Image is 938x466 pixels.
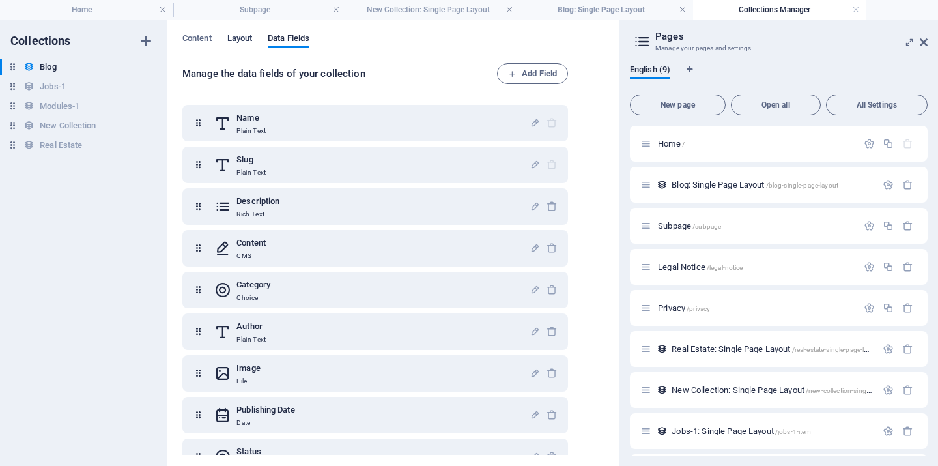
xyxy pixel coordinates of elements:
h4: Blog: Single Page Layout [520,3,693,17]
p: Date [236,418,294,428]
span: Data Fields [268,31,309,49]
span: Open all [737,101,815,109]
h4: New Collection: Single Page Layout [347,3,520,17]
span: /privacy [687,305,710,312]
h6: Manage the data fields of your collection [182,66,497,81]
span: Privacy [658,303,710,313]
h6: Description [236,194,279,209]
div: Duplicate [883,220,894,231]
div: Jobs-1: Single Page Layout/jobs-1-item [668,427,876,435]
h6: Slug [236,152,266,167]
div: Remove [902,426,913,437]
div: Settings [883,343,894,355]
div: Blog: Single Page Layout/blog-single-page-layout [668,181,876,189]
h3: Manage your pages and settings [655,42,902,54]
div: This layout is used as a template for all items (e.g. a blog post) of this collection. The conten... [657,179,668,190]
p: Plain Text [236,167,266,178]
span: New Collection: Single Page Layout [672,385,907,395]
span: /real-estate-single-page-layout [792,346,881,353]
div: Remove [902,261,913,272]
span: Click to open page [658,139,685,149]
span: English (9) [630,62,670,80]
span: /legal-notice [707,264,743,271]
span: All Settings [832,101,922,109]
button: All Settings [826,95,928,115]
span: Real Estate: Single Page Layout [672,344,881,354]
p: Rich Text [236,209,279,220]
div: Settings [883,179,894,190]
h6: Image [236,360,260,376]
div: Settings [864,220,875,231]
h6: Author [236,319,266,334]
span: Click to open page [672,180,838,190]
h6: Content [236,235,266,251]
h4: Subpage [173,3,347,17]
div: Remove [902,385,913,396]
div: Subpage/subpage [654,222,857,230]
span: /subpage [692,223,721,230]
button: Open all [731,95,821,115]
h6: New Collection [40,118,96,134]
h6: Collections [10,33,71,49]
div: This layout is used as a template for all items (e.g. a blog post) of this collection. The conten... [657,426,668,437]
div: Settings [864,261,875,272]
div: The startpage cannot be deleted [902,138,913,149]
h6: Blog [40,59,56,75]
span: /jobs-1-item [775,428,812,435]
div: Duplicate [883,138,894,149]
span: Layout [227,31,253,49]
div: Remove [902,179,913,190]
p: Plain Text [236,334,266,345]
div: Remove [902,220,913,231]
p: Choice [236,293,270,303]
span: Subpage [658,221,721,231]
h6: Category [236,277,270,293]
h6: Name [236,110,266,126]
h6: Status [236,444,261,459]
div: Language Tabs [630,65,928,89]
span: Legal Notice [658,262,743,272]
h6: Publishing Date [236,402,294,418]
div: Remove [902,343,913,355]
h6: Real Estate [40,138,82,153]
div: Settings [883,426,894,437]
span: / [682,141,685,148]
div: Settings [864,138,875,149]
div: This layout is used as a template for all items (e.g. a blog post) of this collection. The conten... [657,385,668,396]
div: Remove [902,302,913,313]
h6: Modules-1 [40,98,79,114]
span: /new-collection-single-page-layout [806,387,908,394]
div: Home/ [654,139,857,148]
i: Create new collection [138,33,154,49]
div: This layout is used as a template for all items (e.g. a blog post) of this collection. The conten... [657,343,668,355]
div: Settings [883,385,894,396]
button: New page [630,95,726,115]
span: New page [636,101,720,109]
div: Privacy/privacy [654,304,857,312]
h6: Jobs-1 [40,79,66,95]
button: Add Field [497,63,568,84]
div: Duplicate [883,261,894,272]
span: Click to open page [672,426,811,436]
div: Settings [864,302,875,313]
p: File [236,376,260,386]
div: New Collection: Single Page Layout/new-collection-single-page-layout [668,386,876,394]
h4: Collections Manager [693,3,866,17]
span: Content [182,31,212,49]
div: Duplicate [883,302,894,313]
div: Legal Notice/legal-notice [654,263,857,271]
p: Plain Text [236,126,266,136]
span: /blog-single-page-layout [766,182,838,189]
p: CMS [236,251,266,261]
span: Add Field [508,66,557,81]
h2: Pages [655,31,928,42]
div: Real Estate: Single Page Layout/real-estate-single-page-layout [668,345,876,353]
